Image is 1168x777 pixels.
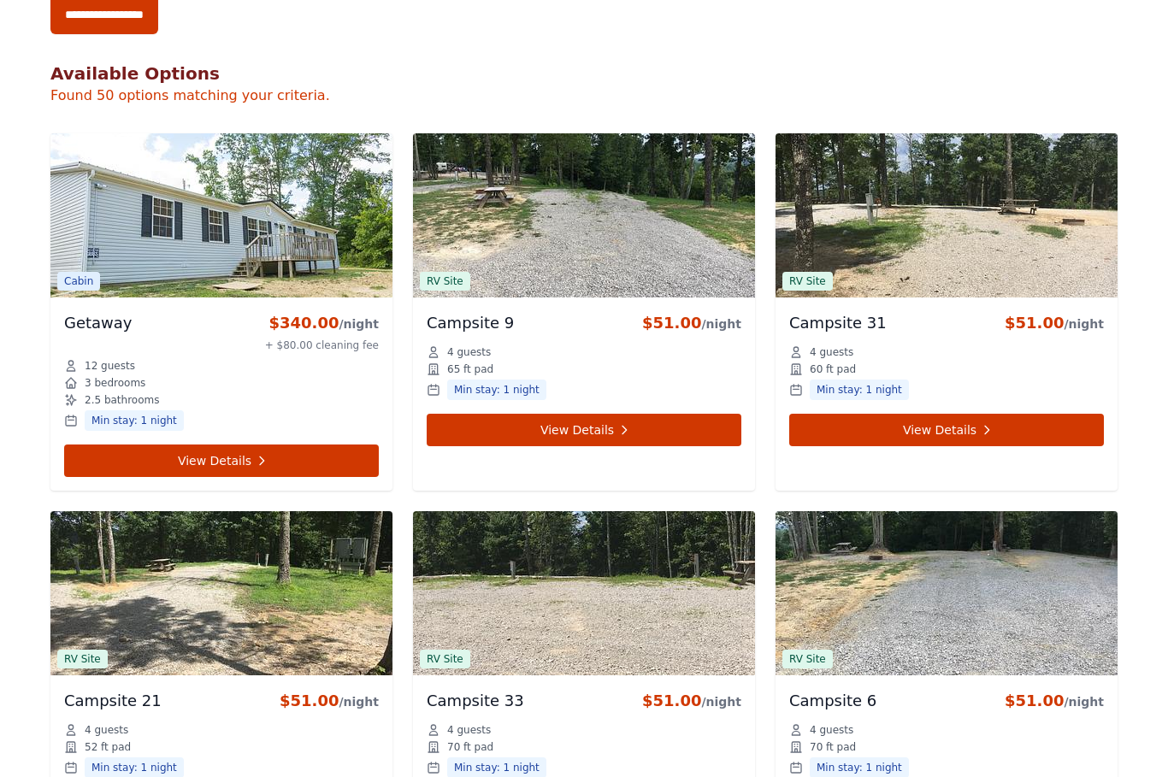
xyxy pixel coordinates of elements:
span: 4 guests [447,723,491,737]
div: $340.00 [265,311,379,335]
div: + $80.00 cleaning fee [265,338,379,352]
div: $51.00 [1005,311,1104,335]
a: View Details [427,414,741,446]
span: 60 ft pad [810,362,856,376]
span: 4 guests [810,345,853,359]
span: 52 ft pad [85,740,131,754]
span: Min stay: 1 night [85,410,184,431]
h3: Campsite 33 [427,689,524,713]
h3: Campsite 9 [427,311,514,335]
img: Campsite 9 [413,133,755,297]
span: 65 ft pad [447,362,493,376]
img: Campsite 6 [776,511,1118,675]
div: $51.00 [280,689,379,713]
img: Campsite 21 [50,511,392,675]
div: $51.00 [642,689,741,713]
span: /night [1064,317,1104,331]
a: View Details [789,414,1104,446]
span: 4 guests [85,723,128,737]
span: 4 guests [810,723,853,737]
span: /night [701,695,741,709]
span: 2.5 bathrooms [85,393,159,407]
a: View Details [64,444,379,477]
img: Getaway [50,133,392,297]
span: RV Site [782,650,833,668]
span: /night [1064,695,1104,709]
span: Min stay: 1 night [810,380,909,400]
span: /night [339,317,379,331]
span: RV Site [420,650,470,668]
span: Cabin [57,272,100,291]
span: /night [339,695,379,709]
span: /night [701,317,741,331]
h3: Campsite 31 [789,311,887,335]
h3: Getaway [64,311,133,335]
span: 70 ft pad [447,740,493,754]
span: 70 ft pad [810,740,856,754]
div: $51.00 [1005,689,1104,713]
span: Min stay: 1 night [447,380,546,400]
h3: Campsite 21 [64,689,162,713]
span: 12 guests [85,359,135,373]
p: Found 50 options matching your criteria. [50,85,1118,106]
div: $51.00 [642,311,741,335]
span: RV Site [420,272,470,291]
span: RV Site [57,650,108,668]
h2: Available Options [50,62,1118,85]
img: Campsite 33 [413,511,755,675]
span: 3 bedrooms [85,376,145,390]
span: RV Site [782,272,833,291]
span: 4 guests [447,345,491,359]
img: Campsite 31 [776,133,1118,297]
h3: Campsite 6 [789,689,876,713]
